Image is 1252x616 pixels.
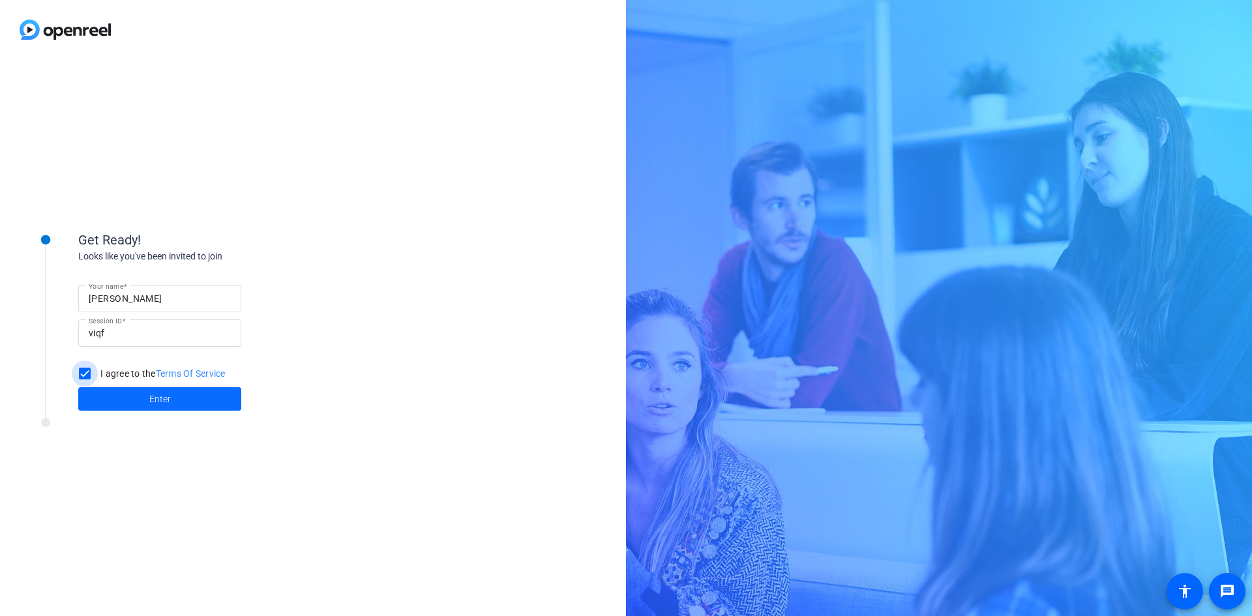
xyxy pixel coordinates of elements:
[78,230,339,250] div: Get Ready!
[156,368,226,379] a: Terms Of Service
[149,392,171,406] span: Enter
[98,367,226,380] label: I agree to the
[78,250,339,263] div: Looks like you've been invited to join
[1177,583,1193,599] mat-icon: accessibility
[78,387,241,411] button: Enter
[89,282,123,290] mat-label: Your name
[1219,583,1235,599] mat-icon: message
[89,317,122,325] mat-label: Session ID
